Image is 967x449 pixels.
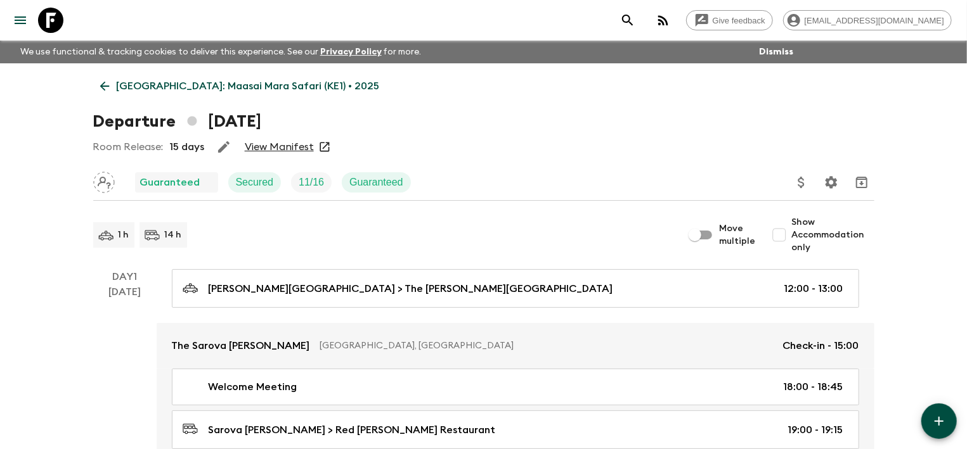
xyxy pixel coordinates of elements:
button: Dismiss [756,43,796,61]
div: Trip Fill [291,172,332,193]
p: Room Release: [93,139,164,155]
span: [EMAIL_ADDRESS][DOMAIN_NAME] [798,16,951,25]
a: Sarova [PERSON_NAME] > Red [PERSON_NAME] Restaurant19:00 - 19:15 [172,410,859,449]
p: We use functional & tracking cookies to deliver this experience. See our for more. [15,41,427,63]
span: Move multiple [720,222,756,248]
p: Guaranteed [140,175,200,190]
button: Update Price, Early Bird Discount and Costs [789,170,814,195]
p: 1 h [119,229,129,241]
p: [PERSON_NAME][GEOGRAPHIC_DATA] > The [PERSON_NAME][GEOGRAPHIC_DATA] [209,281,613,296]
a: Welcome Meeting18:00 - 18:45 [172,369,859,405]
p: 12:00 - 13:00 [784,281,843,296]
button: menu [8,8,33,33]
a: Privacy Policy [320,47,382,56]
button: Settings [819,170,844,195]
a: Give feedback [686,10,773,30]
p: 18:00 - 18:45 [784,379,843,395]
div: [EMAIL_ADDRESS][DOMAIN_NAME] [783,10,952,30]
p: 11 / 16 [299,175,324,190]
a: View Manifest [245,141,314,153]
p: [GEOGRAPHIC_DATA], [GEOGRAPHIC_DATA] [320,339,773,352]
p: 19:00 - 19:15 [788,422,843,438]
a: The Sarova [PERSON_NAME][GEOGRAPHIC_DATA], [GEOGRAPHIC_DATA]Check-in - 15:00 [157,323,874,369]
p: Sarova [PERSON_NAME] > Red [PERSON_NAME] Restaurant [209,422,496,438]
button: Archive (Completed, Cancelled or Unsynced Departures only) [849,170,874,195]
span: Give feedback [706,16,772,25]
h1: Departure [DATE] [93,109,261,134]
p: Guaranteed [349,175,403,190]
span: Assign pack leader [93,175,115,186]
p: The Sarova [PERSON_NAME] [172,338,310,353]
p: Secured [236,175,274,190]
button: search adventures [615,8,640,33]
a: [GEOGRAPHIC_DATA]: Maasai Mara Safari (KE1) • 2025 [93,73,387,99]
a: [PERSON_NAME][GEOGRAPHIC_DATA] > The [PERSON_NAME][GEOGRAPHIC_DATA]12:00 - 13:00 [172,269,859,308]
span: Show Accommodation only [792,216,874,254]
p: Check-in - 15:00 [783,338,859,353]
p: Day 1 [93,269,157,284]
p: 15 days [170,139,205,155]
p: 14 h [165,229,182,241]
p: Welcome Meeting [209,379,297,395]
p: [GEOGRAPHIC_DATA]: Maasai Mara Safari (KE1) • 2025 [117,79,380,94]
div: Secured [228,172,282,193]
